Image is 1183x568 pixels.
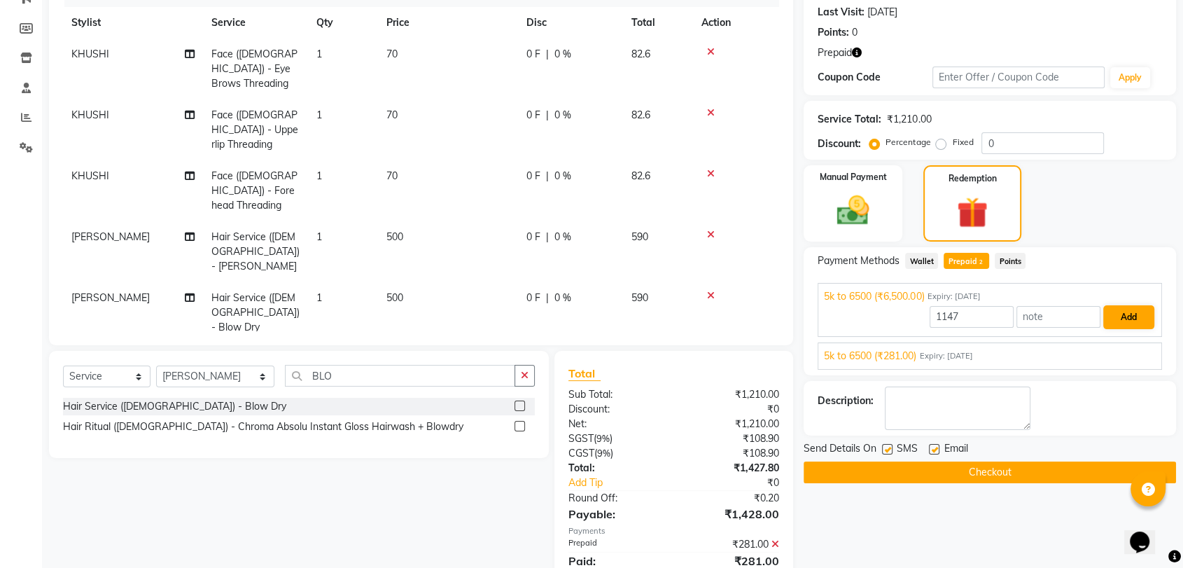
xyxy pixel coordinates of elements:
[674,506,790,522] div: ₹1,428.00
[623,7,693,39] th: Total
[316,291,322,304] span: 1
[526,108,540,123] span: 0 F
[518,7,623,39] th: Disc
[818,254,899,268] span: Payment Methods
[211,230,300,272] span: Hair Service ([DEMOGRAPHIC_DATA]) - [PERSON_NAME]
[674,417,790,431] div: ₹1,210.00
[674,387,790,402] div: ₹1,210.00
[386,291,403,304] span: 500
[693,476,790,490] div: ₹0
[316,48,322,60] span: 1
[631,48,650,60] span: 82.6
[546,230,549,244] span: |
[631,230,648,243] span: 590
[693,7,779,39] th: Action
[885,136,930,148] label: Percentage
[818,137,861,151] div: Discount:
[932,67,1105,88] input: Enter Offer / Coupon Code
[1103,305,1154,329] button: Add
[386,230,403,243] span: 500
[568,366,601,381] span: Total
[546,108,549,123] span: |
[558,402,674,417] div: Discount:
[1016,306,1100,328] input: note
[554,108,571,123] span: 0 %
[378,7,518,39] th: Price
[526,291,540,305] span: 0 F
[804,462,1176,483] button: Checkout
[285,365,515,387] input: Search or Scan
[824,289,924,304] span: 5k to 6500 (₹6,500.00)
[674,402,790,417] div: ₹0
[818,5,864,20] div: Last Visit:
[952,136,973,148] label: Fixed
[71,291,150,304] span: [PERSON_NAME]
[818,70,932,85] div: Coupon Code
[944,441,967,459] span: Email
[674,491,790,506] div: ₹0.20
[558,461,674,476] div: Total:
[386,169,398,182] span: 70
[927,291,980,303] span: Expiry: [DATE]
[546,47,549,62] span: |
[71,230,150,243] span: [PERSON_NAME]
[63,420,463,434] div: Hair Ritual ([DEMOGRAPHIC_DATA]) - Chroma Absolu Instant Gloss Hairwash + Blowdry
[597,448,610,459] span: 9%
[558,476,693,490] a: Add Tip
[558,387,674,402] div: Sub Total:
[71,48,109,60] span: KHUSHI
[852,25,857,40] div: 0
[905,253,938,269] span: Wallet
[919,350,972,362] span: Expiry: [DATE]
[386,48,398,60] span: 70
[63,7,203,39] th: Stylist
[386,109,398,121] span: 70
[558,506,674,522] div: Payable:
[897,441,918,459] span: SMS
[316,169,322,182] span: 1
[568,447,594,459] span: CGST
[867,5,897,20] div: [DATE]
[554,169,571,183] span: 0 %
[568,525,779,537] div: Payments
[818,25,849,40] div: Points:
[631,291,648,304] span: 590
[674,446,790,461] div: ₹108.90
[558,537,674,552] div: Prepaid
[526,169,540,183] span: 0 F
[316,109,322,121] span: 1
[596,433,610,444] span: 9%
[211,291,300,333] span: Hair Service ([DEMOGRAPHIC_DATA]) - Blow Dry
[818,112,881,127] div: Service Total:
[63,399,286,414] div: Hair Service ([DEMOGRAPHIC_DATA]) - Blow Dry
[944,253,989,269] span: Prepaid
[211,169,297,212] span: Face ([DEMOGRAPHIC_DATA]) - Forehead Threading
[1110,67,1150,88] button: Apply
[211,109,298,151] span: Face ([DEMOGRAPHIC_DATA]) - Upperlip Threading
[316,230,322,243] span: 1
[546,291,549,305] span: |
[546,169,549,183] span: |
[558,431,674,446] div: ( )
[820,171,887,183] label: Manual Payment
[818,394,874,408] div: Description:
[947,193,997,232] img: _gift.svg
[674,431,790,446] div: ₹108.90
[568,432,594,445] span: SGST
[824,349,916,363] span: 5k to 6500 (₹281.00)
[554,230,571,244] span: 0 %
[674,461,790,476] div: ₹1,427.80
[948,172,996,185] label: Redemption
[308,7,378,39] th: Qty
[827,192,879,229] img: _cash.svg
[977,258,985,267] span: 2
[71,109,109,121] span: KHUSHI
[211,48,297,90] span: Face ([DEMOGRAPHIC_DATA]) - Eye Brows Threading
[887,112,931,127] div: ₹1,210.00
[558,491,674,506] div: Round Off:
[995,253,1025,269] span: Points
[526,230,540,244] span: 0 F
[631,109,650,121] span: 82.6
[818,46,852,60] span: Prepaid
[674,537,790,552] div: ₹281.00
